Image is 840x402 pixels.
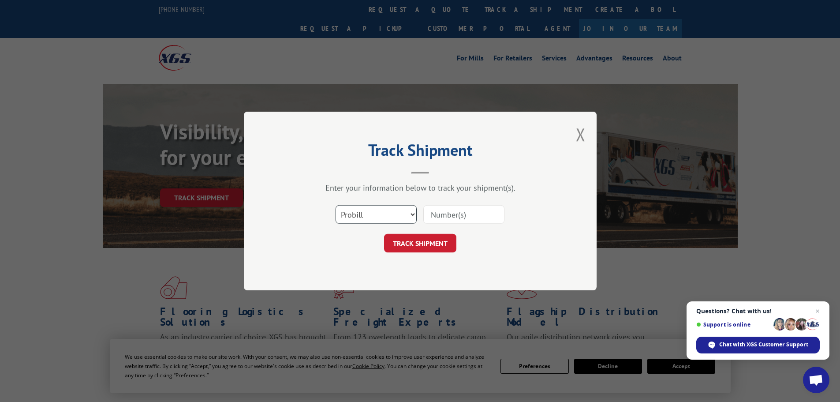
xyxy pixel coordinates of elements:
[288,183,553,193] div: Enter your information below to track your shipment(s).
[576,123,586,146] button: Close modal
[288,144,553,161] h2: Track Shipment
[696,308,820,315] span: Questions? Chat with us!
[696,321,770,328] span: Support is online
[696,337,820,353] span: Chat with XGS Customer Support
[384,234,456,252] button: TRACK SHIPMENT
[803,367,829,393] a: Open chat
[423,205,504,224] input: Number(s)
[719,341,808,349] span: Chat with XGS Customer Support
